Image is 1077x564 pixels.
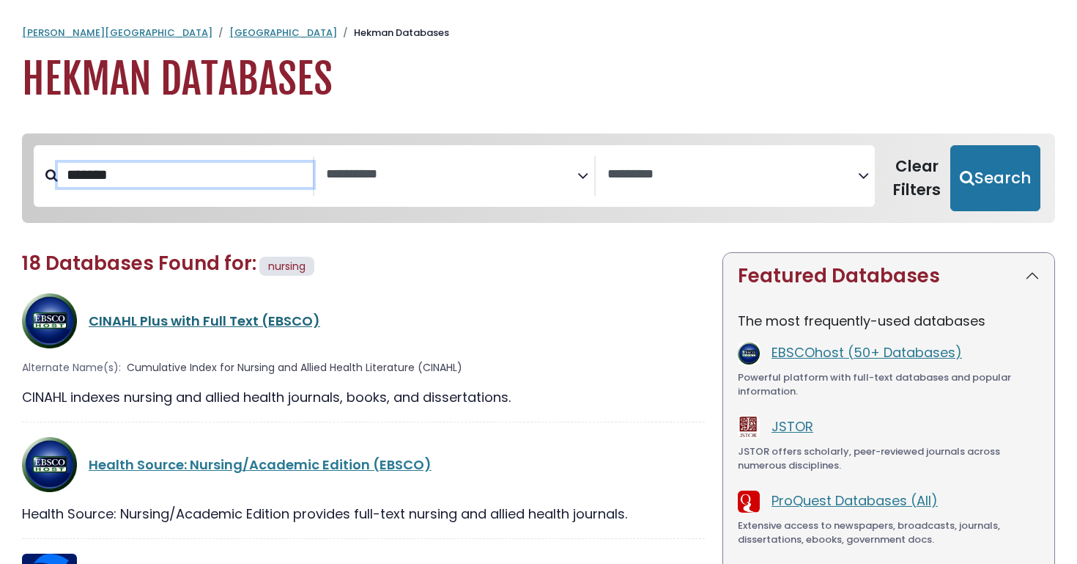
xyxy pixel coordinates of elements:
span: 18 Databases Found for: [22,250,256,276]
button: Featured Databases [723,253,1054,299]
a: EBSCOhost (50+ Databases) [771,343,962,362]
p: The most frequently-used databases [738,311,1040,331]
span: nursing [268,259,306,274]
li: Hekman Databases [337,26,449,40]
a: [GEOGRAPHIC_DATA] [229,26,337,40]
span: Cumulative Index for Nursing and Allied Health Literature (CINAHL) [127,360,462,376]
div: Powerful platform with full-text databases and popular information. [738,370,1040,399]
h1: Hekman Databases [22,55,1055,104]
div: Extensive access to newspapers, broadcasts, journals, dissertations, ebooks, government docs. [738,519,1040,547]
a: JSTOR [771,417,813,436]
a: ProQuest Databases (All) [771,491,938,510]
textarea: Search [607,167,858,183]
a: CINAHL Plus with Full Text (EBSCO) [89,312,320,330]
div: JSTOR offers scholarly, peer-reviewed journals across numerous disciplines. [738,444,1040,473]
a: Health Source: Nursing/Academic Edition (EBSCO) [89,455,432,474]
nav: breadcrumb [22,26,1055,40]
input: Search database by title or keyword [58,163,313,187]
textarea: Search [326,167,577,183]
button: Submit for Search Results [950,145,1040,211]
nav: Search filters [22,133,1055,223]
button: Clear Filters [884,145,950,211]
span: Alternate Name(s): [22,360,121,376]
div: CINAHL indexes nursing and allied health journals, books, and dissertations. [22,387,705,407]
a: [PERSON_NAME][GEOGRAPHIC_DATA] [22,26,212,40]
div: Health Source: Nursing/Academic Edition provides full-text nursing and allied health journals. [22,504,705,524]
